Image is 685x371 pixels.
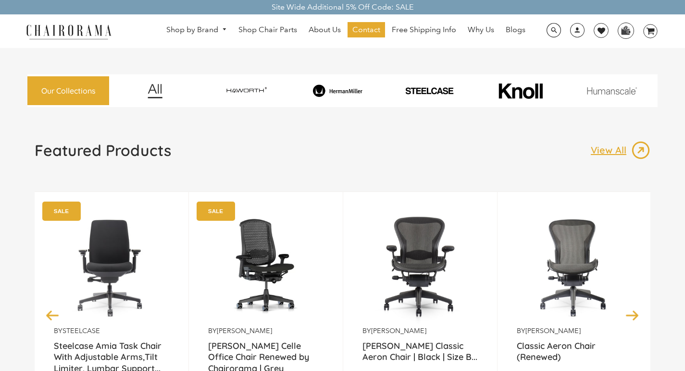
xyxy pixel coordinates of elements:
span: Why Us [468,25,494,35]
a: Shop by Brand [162,23,232,37]
a: Herman Miller Celle Office Chair Renewed by Chairorama | Grey - chairorama Herman Miller Celle Of... [208,206,324,326]
a: [PERSON_NAME] Classic Aeron Chair | Black | Size B... [362,340,478,364]
span: Shop Chair Parts [238,25,297,35]
p: View All [591,144,631,156]
a: Classic Aeron Chair (Renewed) [517,340,632,364]
h1: Featured Products [35,141,171,160]
a: View All [591,141,650,160]
img: image_8_173eb7e0-7579-41b4-bc8e-4ba0b8ba93e8.png [294,84,382,97]
a: Amia Chair by chairorama.com Renewed Amia Chair chairorama.com [54,206,169,326]
span: Blogs [506,25,525,35]
a: Featured Products [35,141,171,168]
a: Why Us [463,22,499,37]
span: About Us [309,25,341,35]
text: SALE [54,208,69,214]
a: Blogs [501,22,530,37]
img: Herman Miller Classic Aeron Chair | Black | Size B (Renewed) - chairorama [362,206,478,326]
p: by [517,326,632,335]
a: Herman Miller Classic Aeron Chair | Black | Size B (Renewed) - chairorama Herman Miller Classic A... [362,206,478,326]
a: Classic Aeron Chair (Renewed) - chairorama Classic Aeron Chair (Renewed) - chairorama [517,206,632,326]
img: WhatsApp_Image_2024-07-12_at_16.23.01.webp [618,23,633,37]
img: image_11.png [568,87,656,94]
span: Contact [352,25,380,35]
span: Free Shipping Info [392,25,456,35]
img: Herman Miller Celle Office Chair Renewed by Chairorama | Grey - chairorama [208,206,324,326]
a: Free Shipping Info [387,22,461,37]
button: Previous [44,307,61,323]
img: Classic Aeron Chair (Renewed) - chairorama [517,206,632,326]
img: image_10_1.png [477,82,564,100]
p: by [54,326,169,335]
img: Amia Chair by chairorama.com [54,206,169,326]
a: Contact [348,22,385,37]
p: by [208,326,324,335]
img: image_12.png [128,84,182,98]
a: [PERSON_NAME] Celle Office Chair Renewed by Chairorama | Grey [208,340,324,364]
nav: DesktopNavigation [158,22,535,40]
text: SALE [208,208,223,214]
a: Steelcase [62,326,100,335]
img: image_13.png [631,141,650,160]
a: Steelcase Amia Task Chair With Adjustable Arms,Tilt Limiter, Lumbar Support... [54,340,169,364]
button: Next [624,307,641,323]
a: [PERSON_NAME] [525,326,581,335]
img: chairorama [21,23,117,40]
img: image_7_14f0750b-d084-457f-979a-a1ab9f6582c4.png [202,82,291,100]
img: PHOTO-2024-07-09-00-53-10-removebg-preview.png [385,86,473,96]
a: Shop Chair Parts [234,22,302,37]
a: Our Collections [27,76,109,106]
a: About Us [304,22,346,37]
a: [PERSON_NAME] [371,326,426,335]
a: [PERSON_NAME] [217,326,272,335]
p: by [362,326,478,335]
